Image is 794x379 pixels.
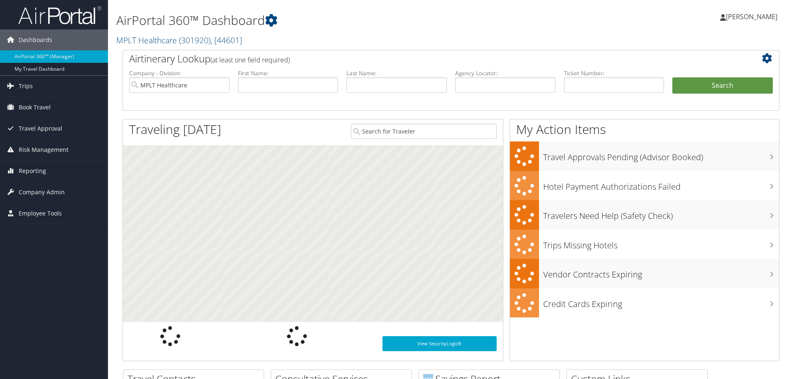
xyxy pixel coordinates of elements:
a: Travel Approvals Pending (Advisor Booked) [510,141,779,171]
h3: Trips Missing Hotels [543,235,779,251]
input: Search for Traveler [351,124,497,139]
label: First Name: [238,69,338,77]
span: Trips [19,76,33,97]
span: Travel Approval [19,118,62,139]
a: Credit Cards Expiring [510,288,779,318]
a: MPLT Healthcare [116,35,242,46]
a: Trips Missing Hotels [510,230,779,259]
a: [PERSON_NAME] [720,4,786,29]
span: Risk Management [19,139,69,160]
label: Company - Division: [129,69,230,77]
h2: Airtinerary Lookup [129,52,718,66]
img: airportal-logo.png [18,5,101,25]
h3: Hotel Payment Authorizations Failed [543,177,779,193]
label: Agency Locator: [455,69,556,77]
span: ( 301920 ) [179,35,211,46]
span: Company Admin [19,182,65,203]
button: Search [672,77,773,94]
h3: Vendor Contracts Expiring [543,265,779,280]
a: Vendor Contracts Expiring [510,259,779,288]
span: (at least one field required) [211,55,290,64]
span: [PERSON_NAME] [726,12,777,21]
h1: Traveling [DATE] [129,121,221,138]
h3: Credit Cards Expiring [543,294,779,310]
span: Dashboards [19,30,52,50]
a: Travelers Need Help (Safety Check) [510,200,779,230]
span: Employee Tools [19,203,62,224]
a: View SecurityLogic® [382,336,497,351]
label: Ticket Number: [564,69,664,77]
span: , [ 44601 ] [211,35,242,46]
h1: AirPortal 360™ Dashboard [116,12,563,29]
span: Reporting [19,161,46,181]
h3: Travel Approvals Pending (Advisor Booked) [543,147,779,163]
h1: My Action Items [510,121,779,138]
h3: Travelers Need Help (Safety Check) [543,206,779,222]
label: Last Name: [346,69,447,77]
span: Book Travel [19,97,51,118]
a: Hotel Payment Authorizations Failed [510,171,779,201]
